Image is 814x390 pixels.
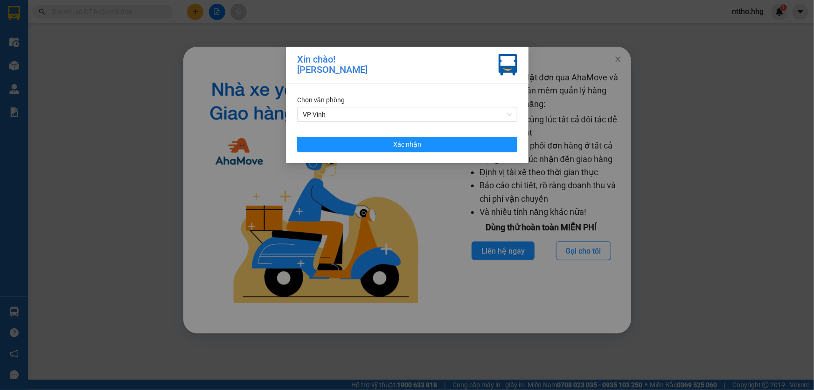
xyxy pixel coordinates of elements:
div: Chọn văn phòng [297,95,517,105]
button: Xác nhận [297,137,517,152]
span: Xác nhận [393,139,421,149]
div: Xin chào! [PERSON_NAME] [297,54,368,76]
img: vxr-icon [499,54,517,76]
span: VP Vinh [303,107,512,121]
